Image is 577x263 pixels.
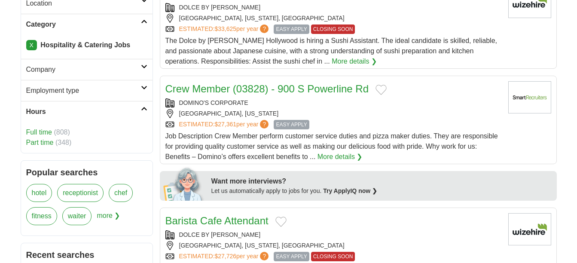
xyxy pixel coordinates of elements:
div: Let us automatically apply to jobs for you. [211,187,552,196]
a: More details ❯ [332,56,377,67]
a: X [26,40,37,50]
a: ESTIMATED:$27,361per year? [179,120,271,129]
span: ? [260,252,269,260]
div: DOLCE BY [PERSON_NAME] [165,230,501,239]
h2: Popular searches [26,166,147,179]
a: More details ❯ [318,152,363,162]
span: (348) [55,139,71,146]
span: more ❯ [97,207,120,230]
a: Part time [26,139,54,146]
span: ? [260,24,269,33]
img: Company logo [508,213,551,245]
a: waiter [62,207,92,225]
span: EASY APPLY [274,120,309,129]
a: ESTIMATED:$33,625per year? [179,24,271,34]
a: Category [21,14,153,35]
a: Company [21,59,153,80]
a: Barista Cafe Attendant [165,215,269,226]
a: Crew Member (03828) - 900 S Powerline Rd [165,83,369,95]
span: $27,726 [214,253,236,260]
button: Add to favorite jobs [376,85,387,95]
h2: Category [26,19,141,30]
a: hotel [26,184,52,202]
h2: Employment type [26,86,141,96]
span: EASY APPLY [274,252,309,261]
span: $27,361 [214,121,236,128]
a: Employment type [21,80,153,101]
a: Try ApplyIQ now ❯ [323,187,377,194]
div: [GEOGRAPHIC_DATA], [US_STATE], [GEOGRAPHIC_DATA] [165,14,501,23]
a: ESTIMATED:$27,726per year? [179,252,271,261]
span: Job Description Crew Member perform customer service duties and pizza maker duties. They are resp... [165,132,498,160]
img: apply-iq-scientist.png [163,166,205,201]
span: $33,625 [214,25,236,32]
span: ? [260,120,269,128]
a: Hours [21,101,153,122]
strong: Hospitality & Catering Jobs [40,41,130,49]
div: [GEOGRAPHIC_DATA], [US_STATE] [165,109,501,118]
div: Want more interviews? [211,176,552,187]
a: receptionist [57,184,104,202]
div: DOLCE BY [PERSON_NAME] [165,3,501,12]
a: chef [109,184,133,202]
span: EASY APPLY [274,24,309,34]
h2: Company [26,64,141,75]
h2: Hours [26,107,141,117]
span: The Dolce by [PERSON_NAME] Hollywood is hiring a Sushi Assistant. The ideal candidate is skilled,... [165,37,498,65]
a: Full time [26,128,52,136]
div: [GEOGRAPHIC_DATA], [US_STATE], [GEOGRAPHIC_DATA] [165,241,501,250]
span: CLOSING SOON [311,24,355,34]
button: Add to favorite jobs [275,217,287,227]
img: Company logo [508,81,551,113]
div: DOMINO'S CORPORATE [165,98,501,107]
span: (808) [54,128,70,136]
a: fitness [26,207,57,225]
h2: Recent searches [26,248,147,261]
span: CLOSING SOON [311,252,355,261]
